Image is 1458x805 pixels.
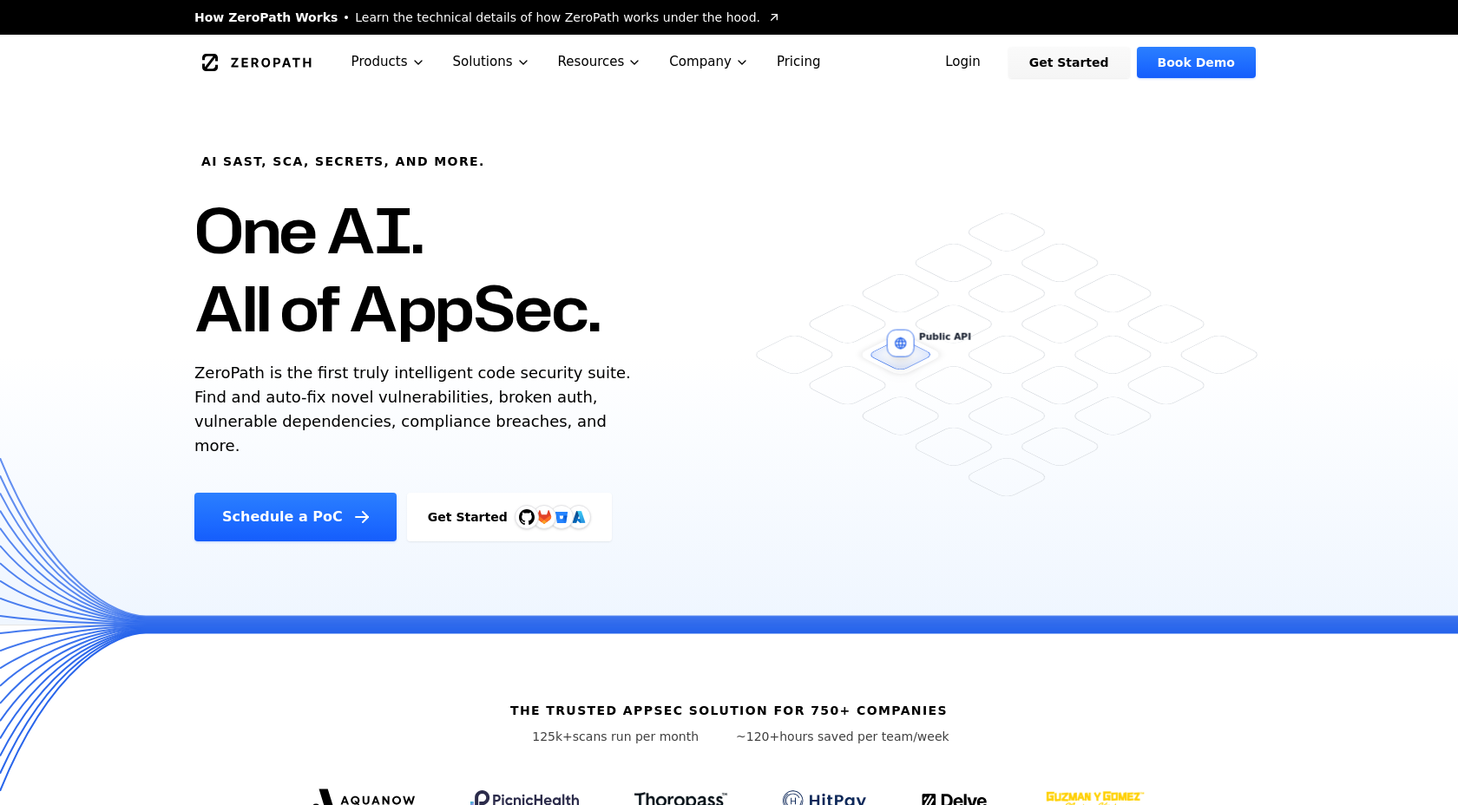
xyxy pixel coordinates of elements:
h6: The trusted AppSec solution for 750+ companies [510,702,948,719]
p: scans run per month [509,728,722,745]
a: Get Started [1008,47,1130,78]
span: 125k+ [532,730,573,743]
p: hours saved per team/week [736,728,949,745]
a: How ZeroPath WorksLearn the technical details of how ZeroPath works under the hood. [194,9,781,26]
button: Resources [544,35,656,89]
a: Get StartedGitHubGitLabAzure [407,493,612,541]
img: GitHub [519,509,535,525]
nav: Global [174,35,1284,89]
span: How ZeroPath Works [194,9,338,26]
button: Products [338,35,439,89]
button: Solutions [439,35,544,89]
img: GitLab [527,500,562,534]
h1: One AI. All of AppSec. [194,191,600,347]
a: Login [924,47,1002,78]
img: Azure [572,510,586,524]
span: Learn the technical details of how ZeroPath works under the hood. [355,9,760,26]
span: ~120+ [736,730,779,743]
h6: AI SAST, SCA, Secrets, and more. [201,153,485,170]
button: Company [655,35,763,89]
svg: Bitbucket [552,507,571,527]
a: Pricing [763,35,835,89]
a: Schedule a PoC [194,493,397,541]
p: ZeroPath is the first truly intelligent code security suite. Find and auto-fix novel vulnerabilit... [194,361,639,458]
a: Book Demo [1137,47,1256,78]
